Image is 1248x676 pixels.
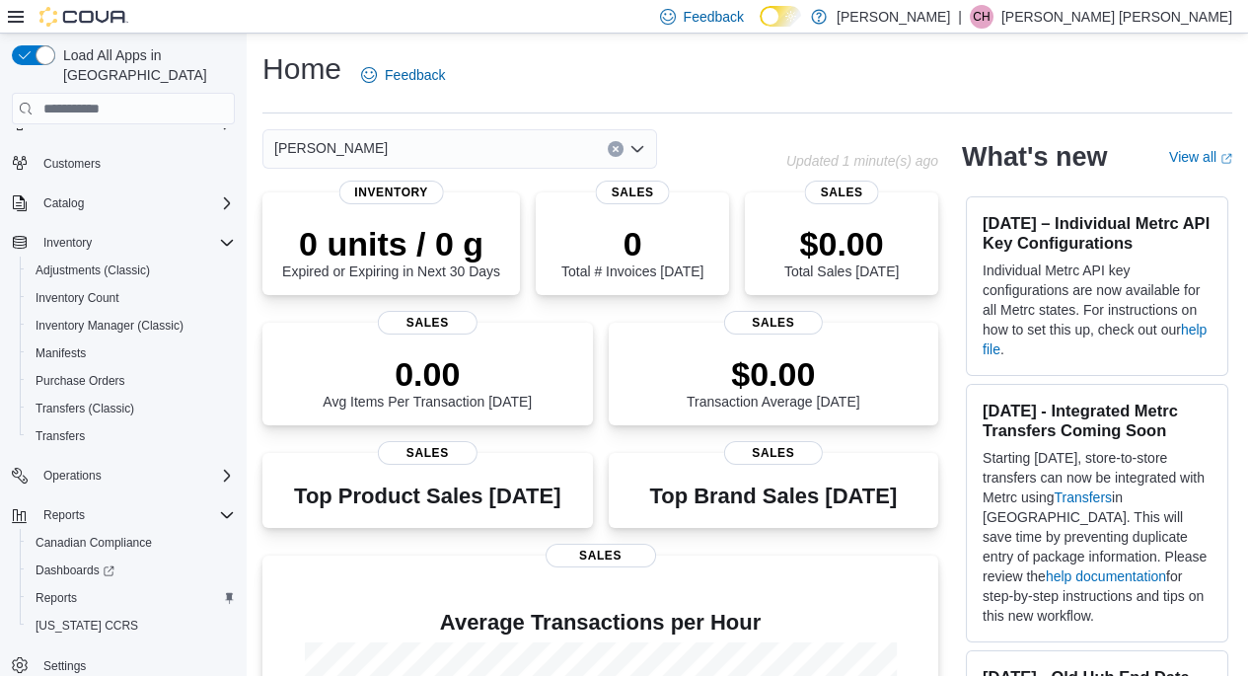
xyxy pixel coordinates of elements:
button: Operations [4,462,243,489]
a: View allExternal link [1169,149,1232,165]
span: Feedback [684,7,744,27]
h3: [DATE] – Individual Metrc API Key Configurations [983,213,1211,253]
p: 0 [561,224,703,263]
p: [PERSON_NAME] [837,5,950,29]
p: Updated 1 minute(s) ago [786,153,938,169]
span: Inventory Manager (Classic) [36,318,184,334]
input: Dark Mode [760,6,801,27]
span: Feedback [385,65,445,85]
svg: External link [1220,153,1232,165]
span: Purchase Orders [36,373,125,389]
span: Customers [43,156,101,172]
a: Transfers [1054,489,1112,505]
p: $0.00 [784,224,899,263]
span: [PERSON_NAME] [274,136,388,160]
a: Inventory Count [28,286,127,310]
span: Purchase Orders [28,369,235,393]
span: Sales [596,181,670,204]
span: Customers [36,151,235,176]
span: Sales [805,181,879,204]
span: Sales [378,311,477,335]
p: Individual Metrc API key configurations are now available for all Metrc states. For instructions ... [983,261,1211,359]
button: Transfers [20,422,243,450]
h3: [DATE] - Integrated Metrc Transfers Coming Soon [983,401,1211,440]
p: | [958,5,962,29]
span: Manifests [28,341,235,365]
a: Customers [36,152,109,176]
button: Open list of options [629,141,645,157]
img: Cova [39,7,128,27]
button: Inventory [36,231,100,255]
span: Inventory Manager (Classic) [28,314,235,338]
h1: Home [262,49,341,89]
span: Settings [43,658,86,674]
span: Sales [378,441,477,465]
span: Transfers [36,428,85,444]
a: Dashboards [28,559,122,582]
button: Canadian Compliance [20,529,243,557]
div: Connor Horvath [970,5,993,29]
span: Sales [724,311,823,335]
span: Reports [36,590,77,606]
button: Catalog [36,191,92,215]
span: Transfers [28,424,235,448]
h4: Average Transactions per Hour [278,611,922,635]
a: Transfers (Classic) [28,397,142,420]
span: Operations [43,468,102,484]
a: Canadian Compliance [28,531,160,555]
span: CH [973,5,990,29]
button: Purchase Orders [20,367,243,395]
span: Inventory [338,181,444,204]
span: Inventory [36,231,235,255]
a: Dashboards [20,557,243,584]
div: Transaction Average [DATE] [687,354,860,410]
a: help documentation [1046,568,1166,584]
span: Reports [43,507,85,523]
span: Adjustments (Classic) [36,263,150,278]
div: Total # Invoices [DATE] [561,224,703,279]
p: [PERSON_NAME] [PERSON_NAME] [1001,5,1232,29]
a: Adjustments (Classic) [28,259,158,282]
span: Reports [28,586,235,610]
button: Catalog [4,189,243,217]
span: Canadian Compliance [28,531,235,555]
span: Transfers (Classic) [28,397,235,420]
a: Reports [28,586,85,610]
span: Dashboards [28,559,235,582]
h2: What's new [962,141,1107,173]
a: Purchase Orders [28,369,133,393]
span: Catalog [36,191,235,215]
button: Inventory Count [20,284,243,312]
p: Starting [DATE], store-to-store transfers can now be integrated with Metrc using in [GEOGRAPHIC_D... [983,448,1211,626]
span: Inventory Count [28,286,235,310]
a: [US_STATE] CCRS [28,614,146,638]
button: Reports [36,503,93,527]
button: Customers [4,149,243,178]
span: Reports [36,503,235,527]
button: Inventory Manager (Classic) [20,312,243,339]
span: Washington CCRS [28,614,235,638]
button: Operations [36,464,110,488]
button: Transfers (Classic) [20,395,243,422]
div: Total Sales [DATE] [784,224,899,279]
p: 0.00 [323,354,532,394]
button: [US_STATE] CCRS [20,612,243,639]
div: Avg Items Per Transaction [DATE] [323,354,532,410]
span: Transfers (Classic) [36,401,134,416]
h3: Top Product Sales [DATE] [294,485,560,508]
button: Inventory [4,229,243,257]
span: Sales [546,544,656,567]
span: Sales [724,441,823,465]
span: Adjustments (Classic) [28,259,235,282]
div: Expired or Expiring in Next 30 Days [282,224,500,279]
span: Catalog [43,195,84,211]
span: Load All Apps in [GEOGRAPHIC_DATA] [55,45,235,85]
button: Clear input [608,141,624,157]
button: Reports [20,584,243,612]
a: Feedback [353,55,453,95]
span: [US_STATE] CCRS [36,618,138,634]
a: Manifests [28,341,94,365]
h3: Top Brand Sales [DATE] [649,485,897,508]
span: Inventory Count [36,290,119,306]
a: Inventory Manager (Classic) [28,314,191,338]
